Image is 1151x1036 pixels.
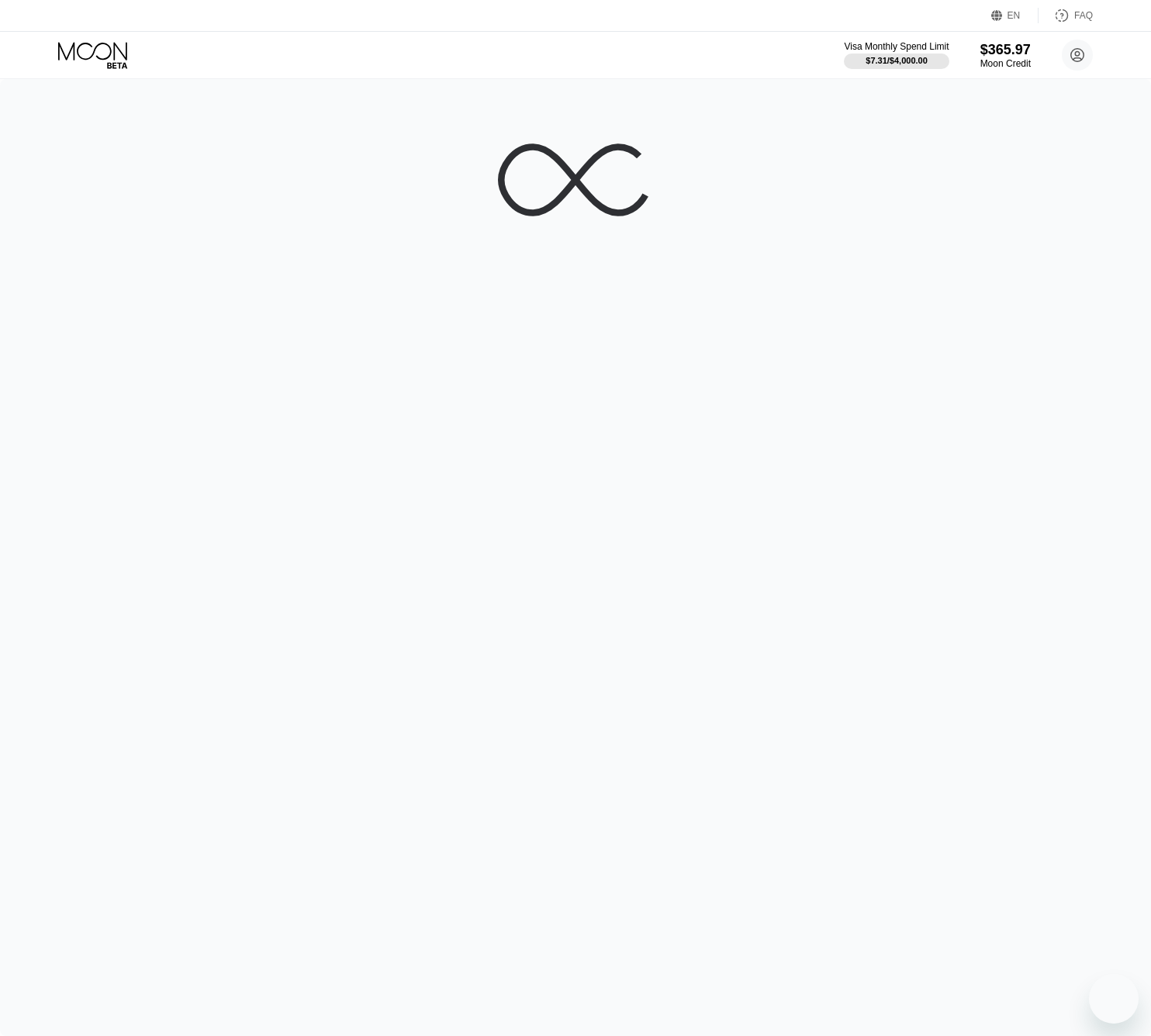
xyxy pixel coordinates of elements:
div: FAQ [1039,8,1093,23]
iframe: Кнопка запуска окна обмена сообщениями [1089,974,1139,1024]
div: Visa Monthly Spend Limit$7.31/$4,000.00 [844,41,949,69]
div: $7.31 / $4,000.00 [866,56,928,65]
div: Moon Credit [980,58,1031,69]
div: $365.97 [980,42,1031,58]
div: Visa Monthly Spend Limit [844,41,949,52]
div: EN [991,8,1039,23]
div: EN [1008,10,1021,21]
div: FAQ [1074,10,1093,21]
div: $365.97Moon Credit [980,42,1031,69]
